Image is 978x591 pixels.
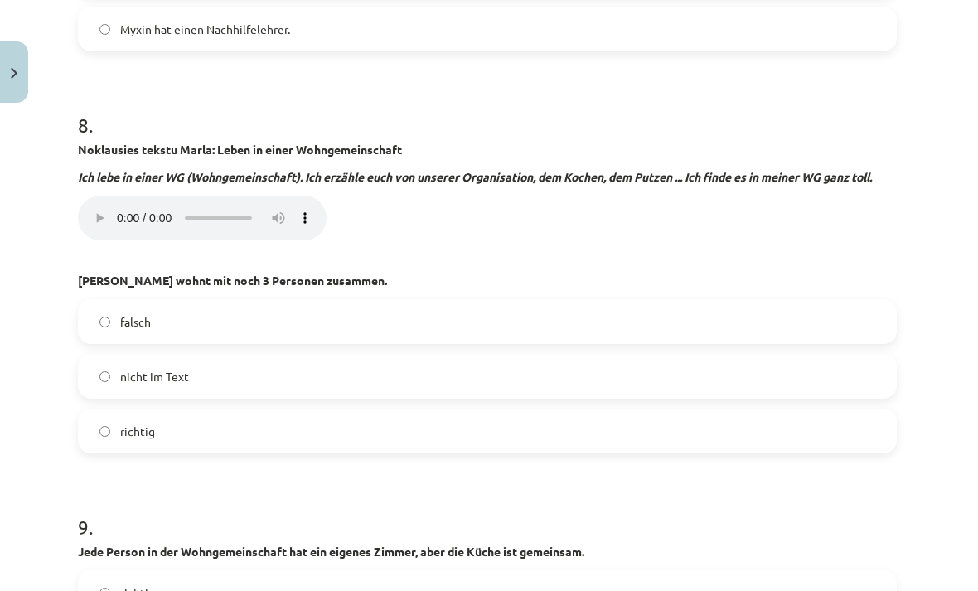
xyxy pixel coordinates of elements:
audio: Your browser does not support the audio element. [78,196,327,240]
span: richtig [120,423,155,440]
input: Myxin hat einen Nachhilfelehrer. [99,24,110,35]
strong: [PERSON_NAME] wohnt mit noch 3 Personen zusammen. [78,273,387,288]
input: falsch [99,317,110,327]
strong: Jede Person in der Wohngemeinschaft hat ein eigenes Zimmer, aber die Küche ist gemeinsam. [78,544,584,559]
span: Myxin hat einen Nachhilfelehrer. [120,21,290,38]
strong: Noklausies tekstu Marla: Leben in einer Wohngemeinschaft [78,142,402,157]
input: richtig [99,426,110,437]
span: nicht im Text [120,368,189,385]
h1: 9 . [78,487,897,538]
strong: Ich lebe in einer WG (Wohngemeinschaft). Ich erzähle euch von unserer Organisation, dem Kochen, d... [78,169,872,184]
input: nicht im Text [99,371,110,382]
img: icon-close-lesson-0947bae3869378f0d4975bcd49f059093ad1ed9edebbc8119c70593378902aed.svg [11,68,17,79]
h1: 8 . [78,85,897,136]
span: falsch [120,313,151,331]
